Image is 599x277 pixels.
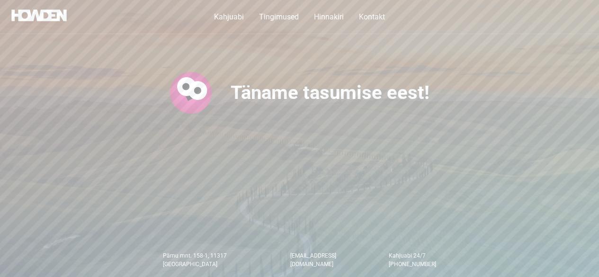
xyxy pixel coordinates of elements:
[351,11,393,23] a: Kontakt
[11,9,67,21] img: nav-smart-logo
[283,251,381,268] a: [EMAIL_ADDRESS][DOMAIN_NAME]
[251,11,306,23] a: Tingimused
[381,251,444,268] a: Kahjuabi 24/7[PHONE_NUMBER]
[206,11,251,23] a: Kahjuabi
[155,251,283,268] a: Pärnu mnt. 158-1, 11317 [GEOGRAPHIC_DATA]
[231,72,429,114] p: Täname tasumise eest!
[306,11,351,23] a: Hinnakiri
[170,72,212,114] img: smart-logo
